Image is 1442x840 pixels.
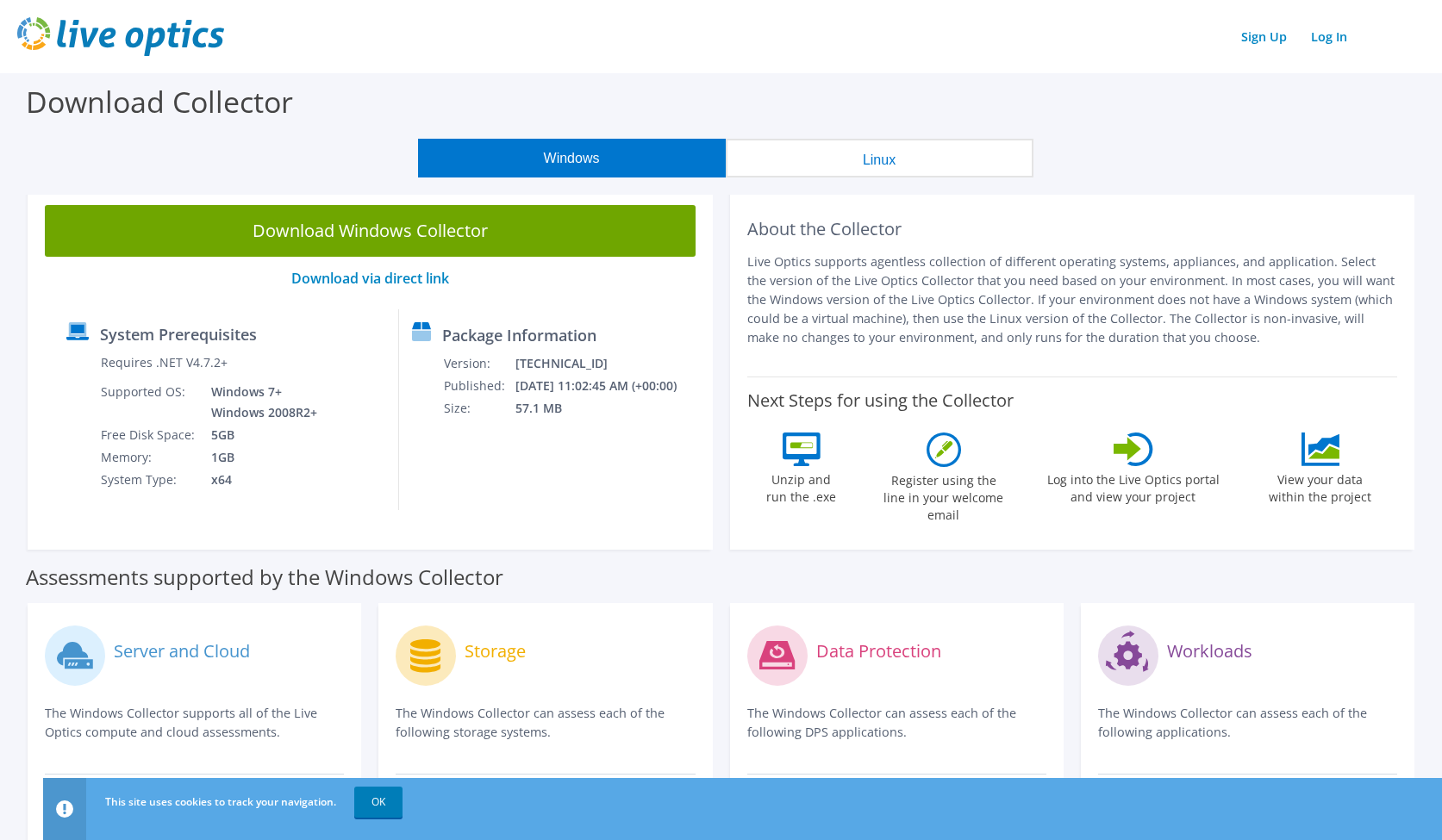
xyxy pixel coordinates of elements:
[291,269,449,288] a: Download via direct link
[747,219,1398,240] h2: About the Collector
[762,466,841,506] label: Unzip and run the .exe
[354,787,403,818] a: OK
[1099,776,1164,793] strong: SQL Server
[879,467,1008,524] label: Register using the line in your welcome email
[747,704,1046,742] p: The Windows Collector can assess each of the following DPS applications.
[465,643,526,660] label: Storage
[748,776,795,793] strong: Avamar
[418,139,726,177] button: Windows
[100,446,198,469] td: Memory:
[100,326,257,343] label: System Prerequisites
[46,776,127,793] strong: Optical Prime
[747,252,1398,347] p: Live Optics supports agentless collection of different operating systems, appliances, and applica...
[105,794,336,809] span: This site uses cookies to track your navigation.
[26,569,503,586] label: Assessments supported by the Windows Collector
[17,17,224,56] img: live_optics_svg.svg
[198,424,321,446] td: 5GB
[1258,466,1383,506] label: View your data within the project
[1167,643,1252,660] label: Workloads
[747,390,1014,411] label: Next Steps for using the Collector
[1302,24,1356,49] a: Log In
[396,704,695,742] p: The Windows Collector can assess each of the following storage systems.
[726,139,1033,177] button: Linux
[1233,24,1295,49] a: Sign Up
[443,397,515,420] td: Size:
[515,375,700,397] td: [DATE] 11:02:45 AM (+00:00)
[100,469,198,491] td: System Type:
[443,352,515,375] td: Version:
[198,446,321,469] td: 1GB
[100,381,198,424] td: Supported OS:
[114,643,250,660] label: Server and Cloud
[100,424,198,446] td: Free Disk Space:
[26,82,293,121] label: Download Collector
[1046,466,1220,506] label: Log into the Live Optics portal and view your project
[443,375,515,397] td: Published:
[45,704,344,742] p: The Windows Collector supports all of the Live Optics compute and cloud assessments.
[515,397,700,420] td: 57.1 MB
[101,354,228,371] label: Requires .NET V4.7.2+
[396,776,472,793] strong: Clariion/VNX
[1098,704,1397,742] p: The Windows Collector can assess each of the following applications.
[45,205,696,257] a: Download Windows Collector
[816,643,941,660] label: Data Protection
[515,352,700,375] td: [TECHNICAL_ID]
[442,327,596,344] label: Package Information
[198,381,321,424] td: Windows 7+ Windows 2008R2+
[198,469,321,491] td: x64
